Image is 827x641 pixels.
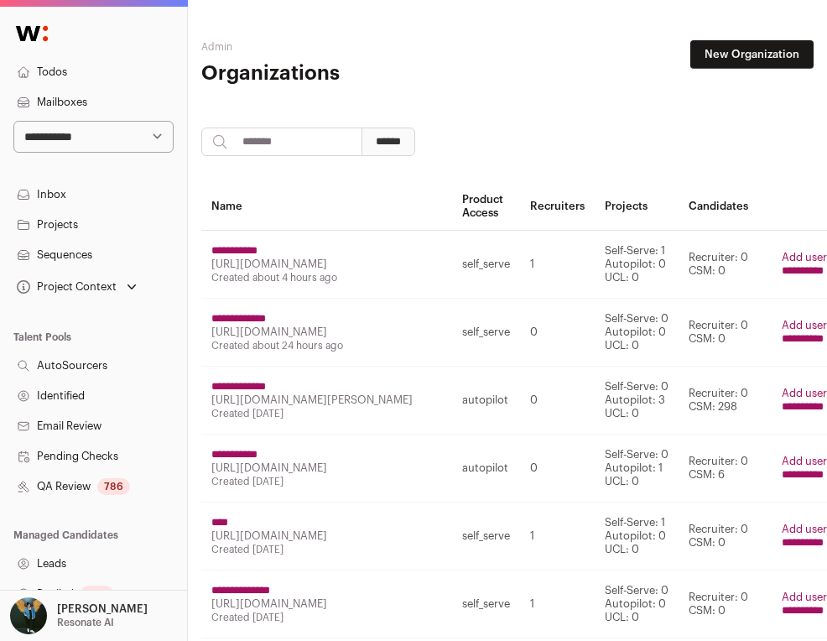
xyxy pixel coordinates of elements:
[520,299,595,367] td: 0
[201,42,232,52] a: Admin
[211,462,327,473] a: [URL][DOMAIN_NAME]
[211,339,442,352] div: Created about 24 hours ago
[595,299,679,367] td: Self-Serve: 0 Autopilot: 0 UCL: 0
[520,435,595,503] td: 0
[211,475,442,488] div: Created [DATE]
[452,367,520,435] td: autopilot
[679,503,772,571] td: Recruiter: 0 CSM: 0
[679,299,772,367] td: Recruiter: 0 CSM: 0
[452,183,520,231] th: Product Access
[595,183,679,231] th: Projects
[211,598,327,609] a: [URL][DOMAIN_NAME]
[57,616,114,629] p: Resonate AI
[679,435,772,503] td: Recruiter: 0 CSM: 6
[13,280,117,294] div: Project Context
[211,271,442,284] div: Created about 4 hours ago
[201,183,452,231] th: Name
[57,602,148,616] p: [PERSON_NAME]
[595,367,679,435] td: Self-Serve: 0 Autopilot: 3 UCL: 0
[520,231,595,299] td: 1
[211,407,442,420] div: Created [DATE]
[679,231,772,299] td: Recruiter: 0 CSM: 0
[97,478,130,495] div: 786
[211,530,327,541] a: [URL][DOMAIN_NAME]
[211,394,413,405] a: [URL][DOMAIN_NAME][PERSON_NAME]
[595,435,679,503] td: Self-Serve: 0 Autopilot: 1 UCL: 0
[452,231,520,299] td: self_serve
[211,258,327,269] a: [URL][DOMAIN_NAME]
[520,571,595,638] td: 1
[201,60,405,87] h1: Organizations
[452,503,520,571] td: self_serve
[595,503,679,571] td: Self-Serve: 1 Autopilot: 0 UCL: 0
[520,503,595,571] td: 1
[595,571,679,638] td: Self-Serve: 0 Autopilot: 0 UCL: 0
[520,367,595,435] td: 0
[13,275,140,299] button: Open dropdown
[10,597,47,634] img: 12031951-medium_jpg
[211,326,327,337] a: [URL][DOMAIN_NAME]
[452,299,520,367] td: self_serve
[595,231,679,299] td: Self-Serve: 1 Autopilot: 0 UCL: 0
[679,367,772,435] td: Recruiter: 0 CSM: 298
[679,571,772,638] td: Recruiter: 0 CSM: 0
[520,183,595,231] th: Recruiters
[690,40,814,69] a: New Organization
[211,543,442,556] div: Created [DATE]
[7,597,151,634] button: Open dropdown
[679,183,772,231] th: Candidates
[452,435,520,503] td: autopilot
[81,586,113,602] div: 268
[452,571,520,638] td: self_serve
[7,17,57,50] img: Wellfound
[211,611,442,624] div: Created [DATE]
